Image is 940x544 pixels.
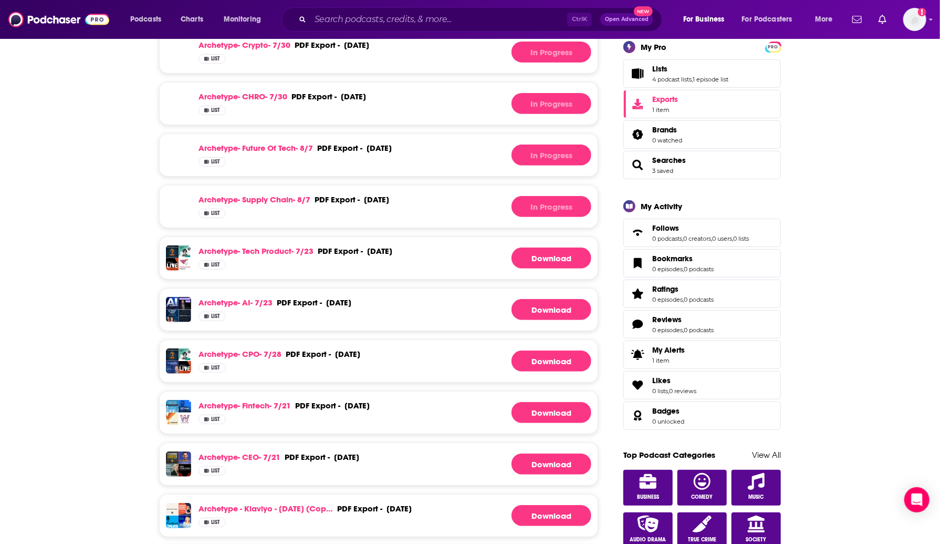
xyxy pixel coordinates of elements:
div: Open Intercom Messenger [904,487,929,512]
span: List [211,211,220,216]
img: Product Mastery Now for Product Managers, Leaders, and Innovators [166,245,179,258]
span: List [211,56,220,61]
a: Brands [652,125,682,135]
a: Archetype- Future of Tech- 8/7 [199,143,313,153]
a: Likes [627,378,648,393]
a: Music [732,470,781,506]
span: Likes [623,371,781,399]
a: 0 reviews [669,387,696,395]
span: Reviews [652,315,682,324]
a: My Alerts [623,341,781,369]
div: Search podcasts, credits, & more... [291,7,672,32]
span: 1 item [652,106,678,114]
span: List [211,417,220,422]
a: Show notifications dropdown [848,11,866,28]
a: Archetype- CHRO- 7/30 [199,91,287,101]
a: 0 unlocked [652,418,684,425]
a: PRO [767,43,779,50]
a: Lists [627,66,648,81]
img: eComFuel [166,503,179,516]
a: 0 podcasts [684,265,714,273]
span: List [211,262,220,268]
span: Exports [627,97,648,111]
button: Show profile menu [903,8,926,31]
span: More [815,12,833,27]
button: Download [511,505,591,526]
span: New [634,6,653,16]
a: View All [752,450,781,460]
button: Open AdvancedNew [600,13,653,26]
img: Product Chats Podcast [166,258,179,271]
span: Open Advanced [605,17,649,22]
div: [DATE] [326,297,351,307]
a: Archetype- Crypto- 7/30 [199,40,290,50]
img: Productized Podcast [179,258,191,271]
div: export - [295,401,340,410]
span: PDF [315,194,329,204]
a: Searches [652,156,686,165]
div: [DATE] [367,246,392,256]
a: 0 episodes [652,265,683,273]
span: PRO [767,43,779,51]
span: Reviews [623,310,781,338]
div: [DATE] [335,349,360,359]
svg: Add a profile image [918,8,926,16]
span: Ratings [652,284,678,294]
img: Wharton FinTech Podcast [179,413,191,425]
img: Rebank: Fintech Analysis [166,413,179,425]
span: , [711,235,712,242]
button: In Progress [511,42,591,63]
span: PDF [291,91,306,101]
a: Reviews [652,315,714,324]
a: Business [623,470,673,506]
a: Archetype- AI- 7/23 [199,297,273,307]
div: export - [285,452,330,462]
span: 1 item [652,357,685,364]
a: 3 saved [652,167,673,175]
div: export - [337,504,382,514]
a: Bookmarks [652,254,714,263]
span: PDF [295,401,309,410]
a: Exports [623,90,781,118]
span: True Crime [688,537,716,543]
img: Product Talk [179,245,191,258]
img: Podchaser - Follow, Share and Rate Podcasts [8,9,109,29]
span: Searches [623,151,781,179]
div: export - [317,143,362,153]
span: List [211,108,220,113]
img: The Learning Leader Show With Ryan Hawk [166,451,179,464]
span: , [683,326,684,334]
div: [DATE] [344,40,369,50]
div: [DATE] [364,194,389,204]
img: Total Retail Talks [166,516,179,528]
span: Exports [652,95,678,104]
div: export - [318,246,363,256]
span: For Podcasters [742,12,792,27]
span: PDF [337,504,351,514]
a: 0 lists [652,387,668,395]
a: Reviews [627,317,648,332]
span: , [683,296,684,303]
div: [DATE] [344,401,370,410]
a: Brands [627,127,648,142]
a: Show notifications dropdown [874,11,891,28]
button: Download [511,299,591,320]
a: Archetype - Klaviyo - [DATE] (Copy) [199,504,333,514]
span: PDF [318,246,332,256]
span: Brands [623,120,781,149]
span: PDF [295,40,309,50]
span: Bookmarks [652,254,693,263]
img: Product Chats Podcast [179,361,191,374]
div: export - [277,297,322,307]
a: 0 users [712,235,732,242]
button: open menu [216,11,275,28]
div: My Pro [641,42,666,52]
span: Lists [623,59,781,88]
span: Music [749,494,764,500]
span: List [211,520,220,525]
img: London Fintech Podcast [166,400,179,413]
span: Follows [623,219,781,247]
button: Download [511,402,591,423]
